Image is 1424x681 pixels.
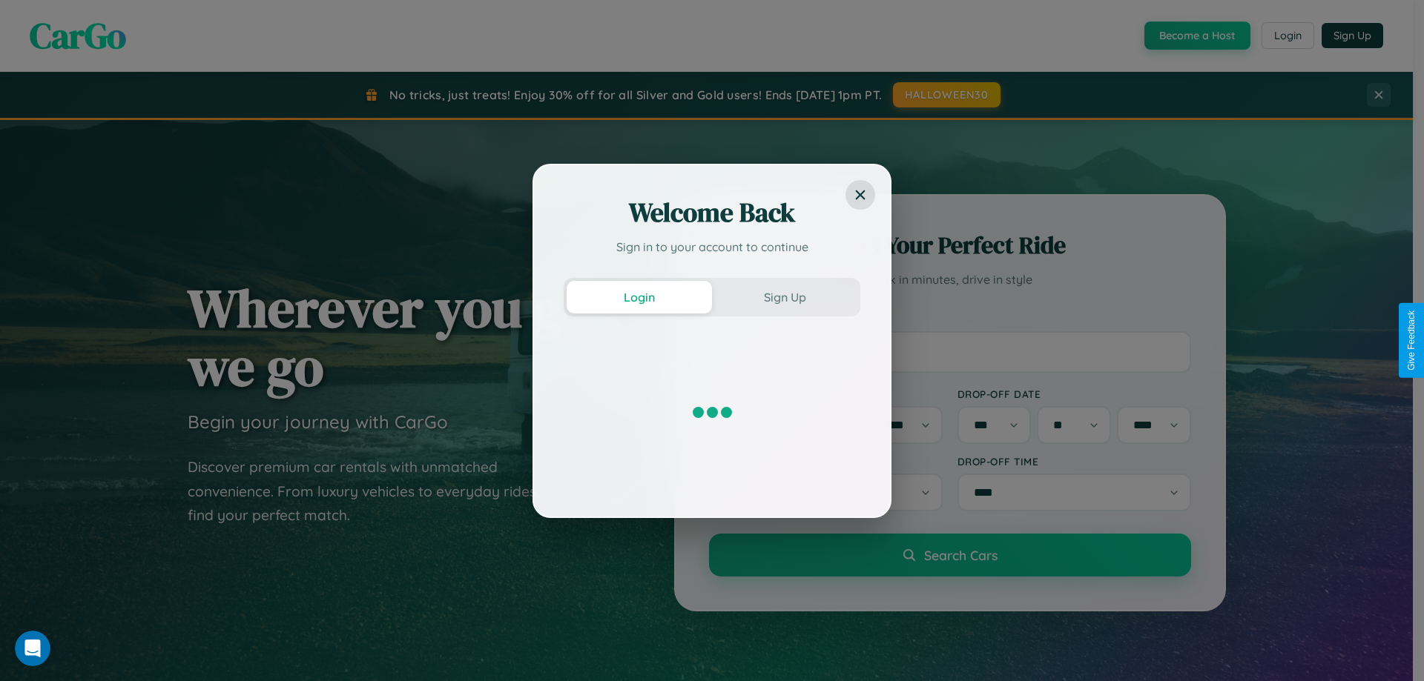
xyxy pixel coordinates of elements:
h2: Welcome Back [564,195,860,230]
p: Sign in to your account to continue [564,238,860,256]
button: Sign Up [712,281,857,313]
button: Login [567,281,712,313]
div: Give Feedback [1406,310,1417,371]
iframe: Intercom live chat [15,631,50,666]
